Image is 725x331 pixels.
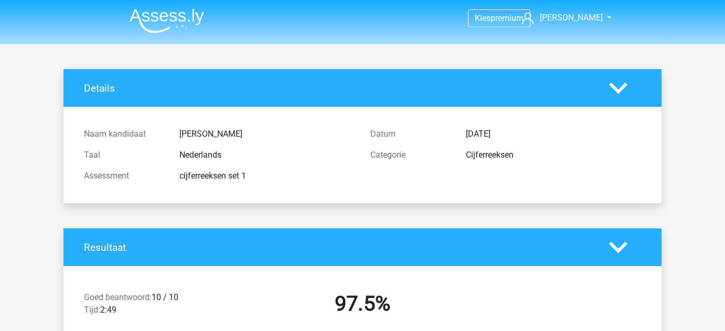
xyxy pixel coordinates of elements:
span: Goed beantwoord: [84,292,152,302]
img: Assessly [130,8,204,33]
div: Nederlands [172,149,362,161]
div: [DATE] [458,128,649,140]
div: Categorie [362,149,458,161]
div: cijferreeksen set 1 [172,170,362,182]
span: Tijd: [84,305,100,315]
div: Taal [76,149,172,161]
div: Datum [362,128,458,140]
div: Naam kandidaat [76,128,172,140]
span: Kies [475,13,491,23]
div: Cijferreeksen [458,149,649,161]
div: 10 / 10 2:49 [76,291,219,321]
div: Assessment [76,170,172,182]
span: premium [491,13,524,23]
div: [PERSON_NAME] [172,128,362,140]
span: [PERSON_NAME] [540,13,603,23]
h2: 97.5% [227,291,498,316]
a: [PERSON_NAME] [518,12,604,24]
a: Kiespremium [468,11,530,25]
h4: Resultaat [84,241,593,253]
h4: Details [84,82,593,94]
